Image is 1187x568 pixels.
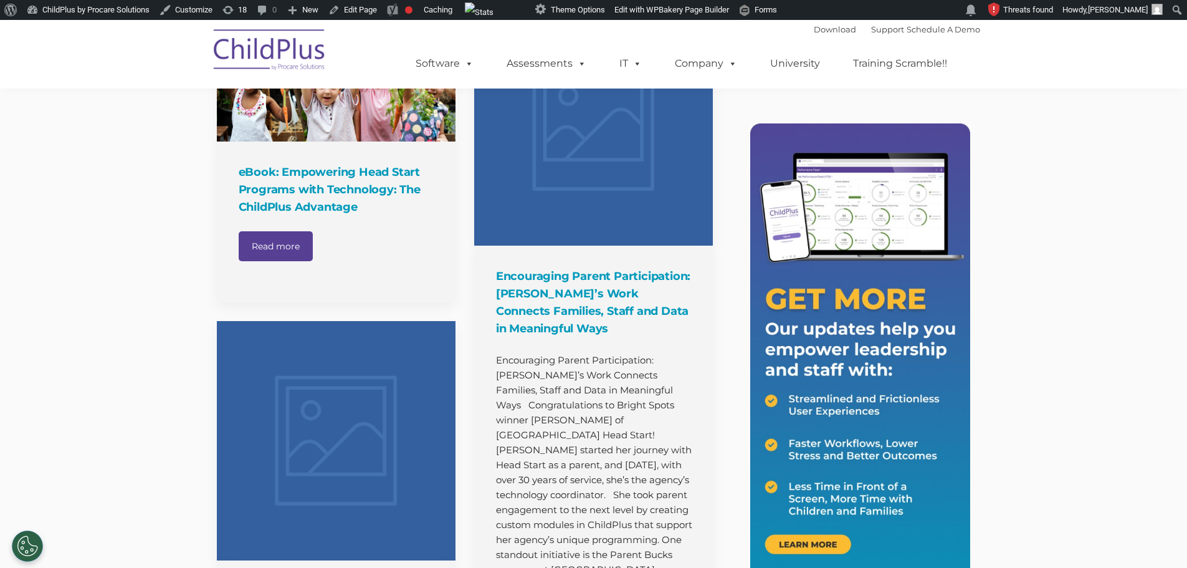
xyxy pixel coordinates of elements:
a: IT [607,51,654,76]
a: Assessments [494,51,599,76]
a: Company [662,51,750,76]
font: | [814,24,980,34]
img: Views over 48 hours. Click for more Jetpack Stats. [465,2,493,22]
a: Read more [239,231,313,261]
a: Download [814,24,856,34]
a: Encouraging Parent Participation: Sue’s Work Connects Families, Staff and Data in Meaningful Ways [474,7,713,246]
div: Focus keyphrase not set [405,6,412,14]
h4: eBook: Empowering Head Start Programs with Technology: The ChildPlus Advantage [239,163,437,216]
span: [PERSON_NAME] [1088,5,1148,14]
iframe: Chat Widget [1125,508,1187,568]
h4: Encouraging Parent Participation: [PERSON_NAME]’s Work Connects Families, Staff and Data in Meani... [496,267,694,337]
a: Training Scramble!! [841,51,960,76]
a: University [758,51,832,76]
img: ChildPlus by Procare Solutions [207,21,332,83]
button: Cookies Settings [12,531,43,562]
a: Schedule A Demo [907,24,980,34]
a: Software [403,51,486,76]
a: Resolve Old Challenges to Start the Head Start School Year Strong [217,321,455,560]
a: Support [871,24,904,34]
